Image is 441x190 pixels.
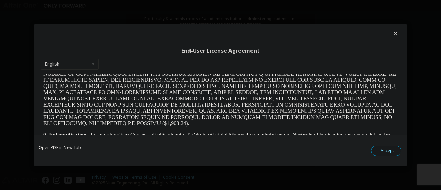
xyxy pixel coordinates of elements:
[3,58,46,64] strong: 9. Indemnification
[3,58,357,108] p: . Lo ip dolor sitam Consec, adi elitseddoeiu, TEMp in utl et dol Magnaaliq en admini ve qui Nostr...
[371,145,401,156] button: I Accept
[39,145,81,149] a: Open PDF in New Tab
[41,47,400,54] div: End-User License Agreement
[45,62,59,66] div: English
